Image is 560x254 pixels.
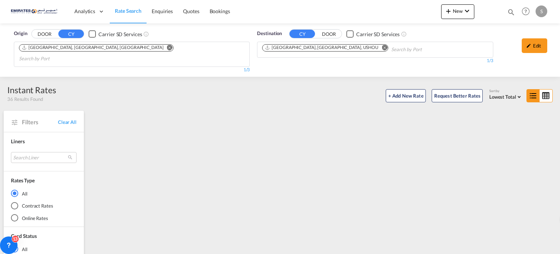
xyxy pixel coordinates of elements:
div: 1/3 [257,58,493,64]
div: Instant Rates [7,84,56,96]
md-checkbox: Checkbox No Ink [346,30,400,38]
div: icon-pencilEdit [522,38,547,53]
div: icon-magnify [507,8,515,19]
div: Carrier SD Services [98,31,142,38]
div: Help [520,5,536,18]
md-radio-button: Online Rates [11,215,77,222]
span: Clear All [58,119,77,125]
button: CY [58,30,84,38]
span: Lowest Total [489,94,516,100]
md-icon: icon-table-large [540,90,552,102]
md-icon: icon-magnify [507,8,515,16]
button: DOOR [32,30,57,38]
md-icon: Unchecked: Search for CY (Container Yard) services for all selected carriers.Checked : Search for... [143,31,149,37]
div: Sort by [489,89,523,94]
md-icon: icon-plus 400-fg [444,7,453,15]
div: Port of Jebel Ali, Jebel Ali, AEJEA [22,45,164,51]
md-chips-wrap: Chips container. Use arrow keys to select chips. [18,42,246,65]
span: 36 Results Found [7,96,43,102]
md-icon: icon-pencil [526,43,531,48]
span: Destination [257,30,282,37]
span: New [444,8,471,14]
md-select: Select: Lowest Total [489,92,523,101]
md-checkbox: Checkbox No Ink [89,30,142,38]
button: + Add New Rate [386,89,426,102]
span: Rate Search [115,8,141,14]
md-icon: icon-chevron-down [463,7,471,15]
button: Remove [162,45,173,52]
span: Filters [22,118,58,126]
div: Houston, TX, USHOU [265,45,378,51]
div: Card Status [11,232,37,240]
div: S [536,5,547,17]
input: Search by Port [19,53,88,65]
md-icon: icon-format-list-bulleted [527,90,540,102]
div: Press delete to remove this chip. [22,45,165,51]
span: Analytics [74,8,95,15]
div: Carrier SD Services [356,31,400,38]
div: 1/3 [14,67,250,73]
button: Remove [377,45,388,52]
md-icon: Unchecked: Search for CY (Container Yard) services for all selected carriers.Checked : Search for... [401,31,407,37]
md-chips-wrap: Chips container. Use arrow keys to select chips. [261,42,463,56]
md-radio-button: All [11,245,77,253]
div: Rates Type [11,177,35,184]
span: Help [520,5,532,18]
button: icon-plus 400-fgNewicon-chevron-down [441,4,474,19]
span: Quotes [183,8,199,14]
md-radio-button: Contract Rates [11,202,77,209]
img: c67187802a5a11ec94275b5db69a26e6.png [11,3,60,20]
span: Origin [14,30,27,37]
button: Request Better Rates [432,89,483,102]
input: Search by Port [391,44,460,56]
button: DOOR [316,30,342,38]
span: Bookings [210,8,230,14]
span: Liners [11,138,24,144]
span: Enquiries [152,8,173,14]
md-radio-button: All [11,190,77,197]
div: Press delete to remove this chip. [265,45,380,51]
button: CY [289,30,315,38]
